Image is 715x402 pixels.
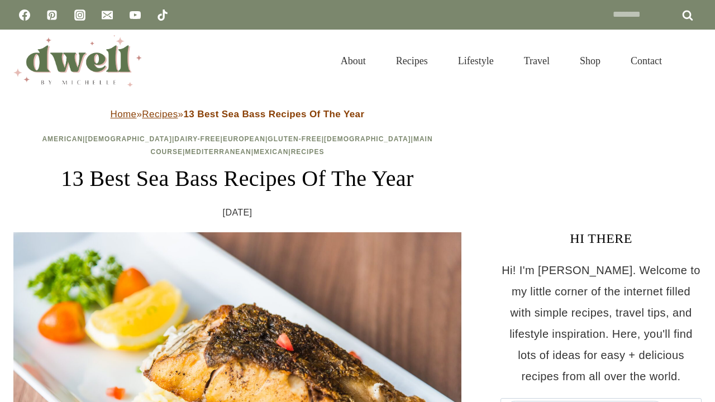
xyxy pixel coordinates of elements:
button: View Search Form [683,51,702,70]
span: | | | | | | | | | [42,135,432,156]
a: American [42,135,83,143]
a: Facebook [13,4,36,26]
a: Pinterest [41,4,63,26]
a: Instagram [69,4,91,26]
a: Mediterranean [185,148,251,156]
strong: 13 Best Sea Bass Recipes Of The Year [183,109,364,119]
p: Hi! I'm [PERSON_NAME]. Welcome to my little corner of the internet filled with simple recipes, tr... [500,260,702,387]
a: Dairy-Free [174,135,220,143]
a: TikTok [151,4,174,26]
a: Contact [616,41,677,80]
a: Recipes [142,109,178,119]
a: Gluten-Free [268,135,321,143]
a: Mexican [254,148,288,156]
a: Lifestyle [443,41,509,80]
span: » » [111,109,365,119]
h1: 13 Best Sea Bass Recipes Of The Year [13,162,461,195]
a: [DEMOGRAPHIC_DATA] [85,135,172,143]
a: [DEMOGRAPHIC_DATA] [324,135,411,143]
a: Home [111,109,137,119]
time: [DATE] [223,204,252,221]
a: YouTube [124,4,146,26]
a: About [326,41,381,80]
a: Recipes [291,148,325,156]
a: Email [96,4,118,26]
a: Travel [509,41,565,80]
a: European [223,135,265,143]
nav: Primary Navigation [326,41,677,80]
img: DWELL by michelle [13,35,142,87]
a: Shop [565,41,616,80]
h3: HI THERE [500,228,702,248]
a: Recipes [381,41,443,80]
